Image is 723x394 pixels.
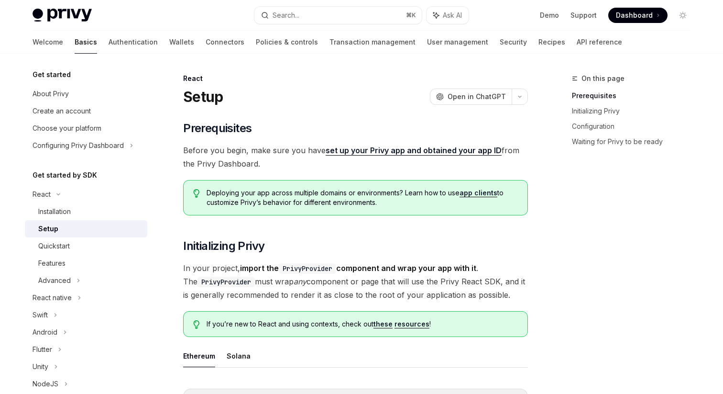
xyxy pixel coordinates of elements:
a: Security [500,31,527,54]
span: If you’re new to React and using contexts, check out ! [207,319,518,329]
a: resources [394,320,429,328]
div: Features [38,258,66,269]
a: set up your Privy app and obtained your app ID [326,146,502,156]
span: Deploying your app across multiple domains or environments? Learn how to use to customize Privy’s... [207,188,518,207]
a: Create an account [25,102,147,120]
a: Quickstart [25,237,147,255]
div: React [33,189,51,200]
strong: import the component and wrap your app with it [240,263,476,273]
a: Wallets [169,31,194,54]
svg: Tip [193,189,200,198]
a: Support [570,11,597,20]
code: PrivyProvider [279,263,336,274]
a: Policies & controls [256,31,318,54]
span: Initializing Privy [183,238,264,254]
a: Welcome [33,31,63,54]
div: Android [33,326,57,338]
a: Dashboard [608,8,668,23]
span: Dashboard [616,11,653,20]
span: Before you begin, make sure you have from the Privy Dashboard. [183,144,528,170]
a: Authentication [109,31,158,54]
a: About Privy [25,85,147,102]
a: Initializing Privy [572,103,698,119]
h5: Get started by SDK [33,169,97,181]
a: Recipes [538,31,565,54]
a: Prerequisites [572,88,698,103]
div: Unity [33,361,48,372]
button: Solana [227,345,251,367]
button: Ethereum [183,345,215,367]
h5: Get started [33,69,71,80]
img: light logo [33,9,92,22]
button: Open in ChatGPT [430,89,512,105]
a: Basics [75,31,97,54]
code: PrivyProvider [197,277,255,287]
span: Open in ChatGPT [448,92,506,101]
span: In your project, . The must wrap component or page that will use the Privy React SDK, and it is g... [183,261,528,302]
div: React native [33,292,72,304]
a: Setup [25,220,147,237]
a: Configuration [572,119,698,134]
span: ⌘ K [406,11,416,19]
a: Choose your platform [25,120,147,137]
div: Swift [33,309,48,321]
div: Search... [273,10,299,21]
div: About Privy [33,88,69,100]
a: Connectors [206,31,244,54]
button: Toggle dark mode [675,8,690,23]
a: Demo [540,11,559,20]
em: any [294,277,307,286]
div: NodeJS [33,378,58,390]
span: On this page [581,73,624,84]
div: Installation [38,206,71,217]
button: Search...⌘K [254,7,422,24]
span: Ask AI [443,11,462,20]
a: Transaction management [329,31,416,54]
div: Quickstart [38,240,70,252]
div: Create an account [33,105,91,117]
a: Waiting for Privy to be ready [572,134,698,149]
div: Choose your platform [33,123,101,134]
a: API reference [577,31,622,54]
h1: Setup [183,88,223,105]
div: Advanced [38,275,71,286]
a: Installation [25,203,147,220]
a: app clients [460,189,497,197]
div: React [183,74,528,83]
a: Features [25,255,147,272]
div: Setup [38,223,58,235]
svg: Tip [193,320,200,329]
div: Configuring Privy Dashboard [33,140,124,151]
span: Prerequisites [183,121,252,136]
a: these [373,320,393,328]
div: Flutter [33,344,52,355]
a: User management [427,31,488,54]
button: Ask AI [427,7,469,24]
